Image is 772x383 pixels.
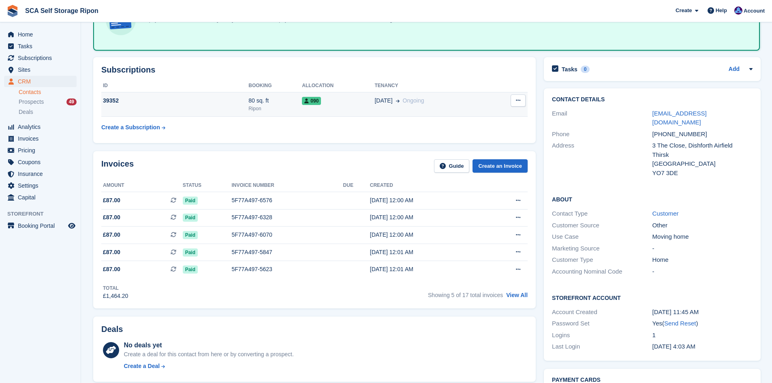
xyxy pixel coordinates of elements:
span: £87.00 [103,196,120,205]
div: Thirsk [652,150,753,160]
th: Invoice number [231,179,343,192]
div: 5F77A497-5623 [231,265,343,274]
a: Prospects 49 [19,98,77,106]
span: Settings [18,180,66,191]
span: Sites [18,64,66,75]
span: Subscriptions [18,52,66,64]
div: [DATE] 12:00 AM [370,196,483,205]
span: Prospects [19,98,44,106]
div: 5F77A497-6070 [231,231,343,239]
a: menu [4,168,77,180]
a: Send Reset [664,320,696,327]
h2: Contact Details [552,96,753,103]
div: 5F77A497-5847 [231,248,343,257]
span: Insurance [18,168,66,180]
div: Create a Subscription [101,123,160,132]
div: 0 [581,66,590,73]
span: ( ) [662,320,698,327]
div: 80 sq. ft [248,96,302,105]
div: Create a Deal [124,362,160,370]
a: SCA Self Storage Ripon [22,4,102,17]
h2: Subscriptions [101,65,528,75]
span: Capital [18,192,66,203]
a: Add [729,65,740,74]
a: Guide [434,159,470,173]
span: 090 [302,97,321,105]
a: menu [4,180,77,191]
a: Create a Subscription [101,120,165,135]
div: Customer Type [552,255,652,265]
a: menu [4,145,77,156]
div: £1,464.20 [103,292,128,300]
span: £87.00 [103,248,120,257]
div: Address [552,141,652,178]
span: Paid [183,265,198,274]
div: - [652,267,753,276]
div: Other [652,221,753,230]
a: Create an Invoice [473,159,528,173]
div: 49 [66,98,77,105]
div: Account Created [552,308,652,317]
span: Create [676,6,692,15]
span: £87.00 [103,265,120,274]
span: Paid [183,197,198,205]
div: - [652,244,753,253]
h2: Tasks [562,66,577,73]
div: Last Login [552,342,652,351]
div: Phone [552,130,652,139]
div: Marketing Source [552,244,652,253]
a: menu [4,52,77,64]
span: Booking Portal [18,220,66,231]
a: menu [4,220,77,231]
th: Status [183,179,232,192]
div: 3 The Close, Dishforth Airfield [652,141,753,150]
th: Booking [248,79,302,92]
a: menu [4,29,77,40]
a: menu [4,121,77,133]
span: Ongoing [403,97,424,104]
h2: About [552,195,753,203]
div: [DATE] 12:01 AM [370,265,483,274]
div: Contact Type [552,209,652,218]
a: menu [4,192,77,203]
img: Sarah Race [734,6,742,15]
a: Preview store [67,221,77,231]
div: Total [103,285,128,292]
div: [PHONE_NUMBER] [652,130,753,139]
img: stora-icon-8386f47178a22dfd0bd8f6a31ec36ba5ce8667c1dd55bd0f319d3a0aa187defe.svg [6,5,19,17]
span: Tasks [18,41,66,52]
div: Create a deal for this contact from here or by converting a prospect. [124,350,293,359]
span: Paid [183,248,198,257]
span: Paid [183,214,198,222]
a: Create a Deal [124,362,293,370]
span: £87.00 [103,213,120,222]
span: Invoices [18,133,66,144]
a: menu [4,76,77,87]
time: 2024-05-01 03:03:20 UTC [652,343,695,350]
span: Showing 5 of 17 total invoices [428,292,503,298]
span: [DATE] [374,96,392,105]
div: Email [552,109,652,127]
th: Created [370,179,483,192]
div: Accounting Nominal Code [552,267,652,276]
div: 5F77A497-6576 [231,196,343,205]
a: View All [506,292,528,298]
a: menu [4,41,77,52]
span: Coupons [18,156,66,168]
span: Help [716,6,727,15]
span: Analytics [18,121,66,133]
th: Amount [101,179,183,192]
div: Moving home [652,232,753,242]
span: Home [18,29,66,40]
a: menu [4,133,77,144]
div: Ripon [248,105,302,112]
div: [DATE] 12:01 AM [370,248,483,257]
h2: Invoices [101,159,134,173]
a: Customer [652,210,679,217]
span: Deals [19,108,33,116]
div: 5F77A497-6328 [231,213,343,222]
span: Pricing [18,145,66,156]
h2: Storefront Account [552,293,753,302]
div: [DATE] 12:00 AM [370,231,483,239]
div: Customer Source [552,221,652,230]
